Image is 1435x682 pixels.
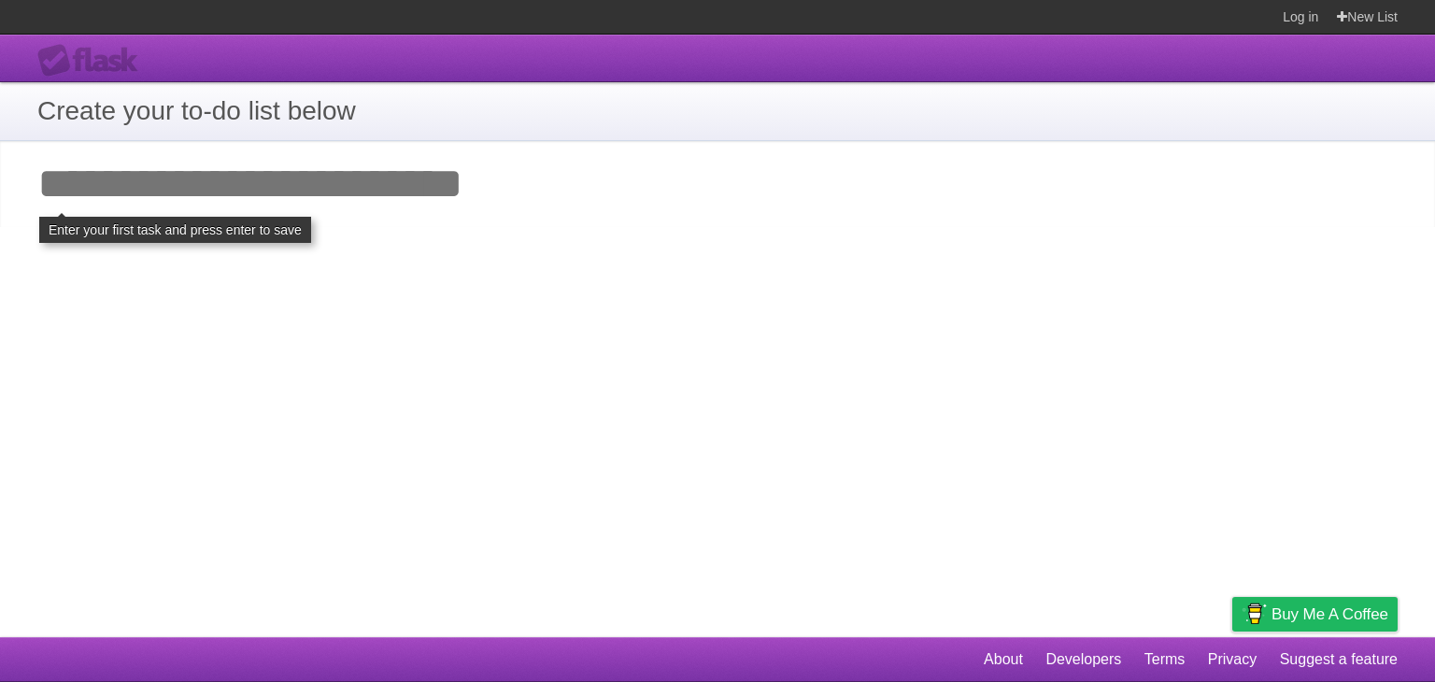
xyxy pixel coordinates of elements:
[1280,642,1398,677] a: Suggest a feature
[1045,642,1121,677] a: Developers
[1208,642,1257,677] a: Privacy
[1272,598,1388,631] span: Buy me a coffee
[984,642,1023,677] a: About
[37,44,149,78] div: Flask
[1242,598,1267,630] img: Buy me a coffee
[1232,597,1398,632] a: Buy me a coffee
[37,92,1398,131] h1: Create your to-do list below
[1144,642,1186,677] a: Terms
